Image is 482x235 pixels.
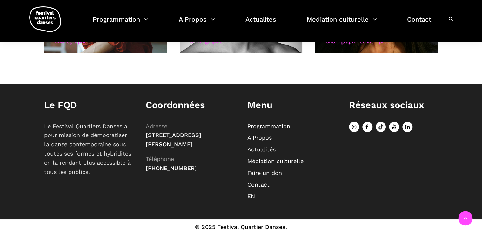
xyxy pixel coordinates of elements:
[146,100,235,111] h1: Coordonnées
[179,14,215,33] a: A Propos
[306,14,377,33] a: Médiation culturelle
[349,100,438,111] h1: Réseaux sociaux
[247,181,270,188] a: Contact
[146,156,174,162] span: Téléphone
[407,14,431,33] a: Contact
[38,223,444,232] div: © 2025 Festival Quartier Danses.
[146,165,197,171] span: [PHONE_NUMBER]
[146,123,167,129] span: Adresse
[93,14,148,33] a: Programmation
[44,100,133,111] h1: Le FQD
[247,193,255,199] a: EN
[247,100,336,111] h1: Menu
[247,169,282,176] a: Faire un don
[245,14,276,33] a: Actualités
[146,132,201,148] span: [STREET_ADDRESS][PERSON_NAME]
[247,158,304,164] a: Médiation culturelle
[247,134,272,141] a: A Propos
[247,123,290,129] a: Programmation
[247,146,276,153] a: Actualités
[29,6,61,32] img: logo-fqd-med
[44,122,133,177] p: Le Festival Quartiers Danses a pour mission de démocratiser la danse contemporaine sous toutes se...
